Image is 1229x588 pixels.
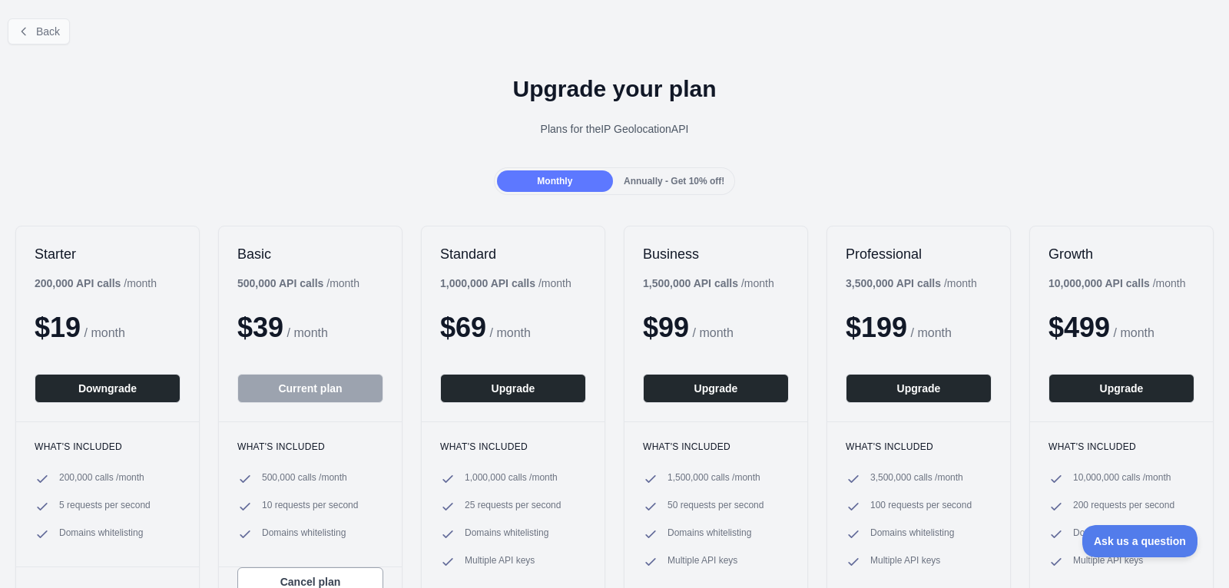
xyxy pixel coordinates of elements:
[440,312,486,343] span: $ 69
[643,277,738,289] b: 1,500,000 API calls
[911,326,952,339] span: / month
[643,312,689,343] span: $ 99
[490,326,531,339] span: / month
[846,276,977,291] div: / month
[846,312,907,343] span: $ 199
[693,326,734,339] span: / month
[440,276,571,291] div: / month
[643,276,774,291] div: / month
[440,277,535,289] b: 1,000,000 API calls
[1082,525,1198,557] iframe: Toggle Customer Support
[846,277,941,289] b: 3,500,000 API calls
